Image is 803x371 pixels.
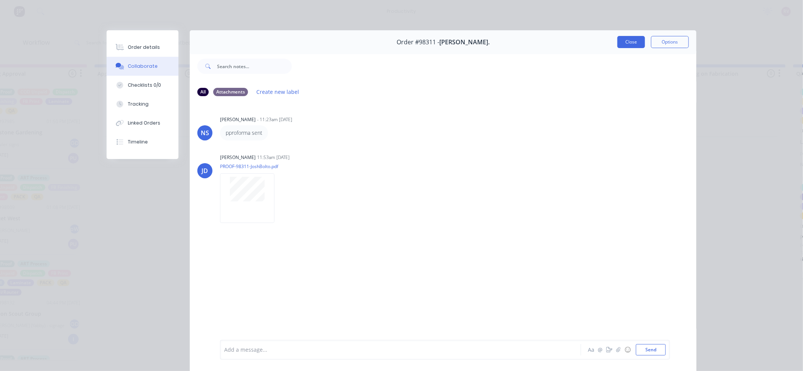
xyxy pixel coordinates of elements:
button: Collaborate [107,57,178,76]
div: All [197,88,209,96]
div: Checklists 0/0 [128,82,161,89]
div: JD [202,166,208,175]
button: ☺ [623,345,632,354]
div: Linked Orders [128,120,160,126]
p: PROOF-98311-JoshBolto.pdf [220,163,282,170]
input: Search notes... [217,59,292,74]
div: - 11:23am [DATE] [257,116,292,123]
button: @ [596,345,605,354]
span: Order #98311 - [397,39,439,46]
div: NS [201,128,209,137]
button: Create new label [253,87,303,97]
div: Order details [128,44,160,51]
div: [PERSON_NAME] [220,154,256,161]
button: Close [617,36,645,48]
div: Tracking [128,101,149,108]
button: Options [651,36,689,48]
div: Timeline [128,139,148,145]
p: pproforma sent [226,129,262,137]
div: Attachments [213,88,248,96]
button: Aa [587,345,596,354]
div: 11:53am [DATE] [257,154,290,161]
button: Send [636,344,666,355]
button: Checklists 0/0 [107,76,178,95]
div: Collaborate [128,63,158,70]
button: Tracking [107,95,178,114]
button: Timeline [107,132,178,151]
button: Linked Orders [107,114,178,132]
div: [PERSON_NAME] [220,116,256,123]
span: [PERSON_NAME]. [439,39,490,46]
button: Order details [107,38,178,57]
